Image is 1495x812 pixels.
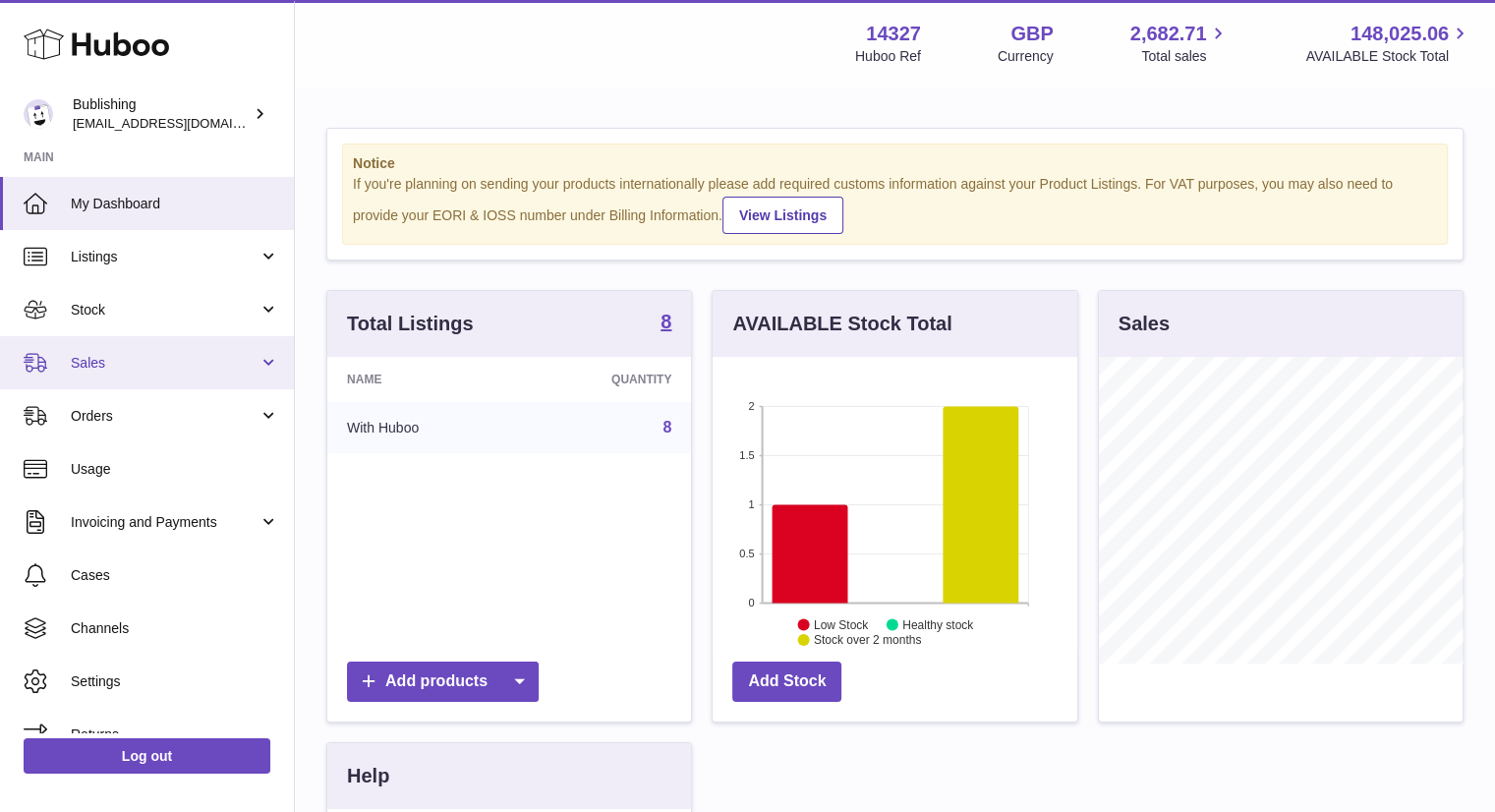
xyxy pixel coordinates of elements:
[1130,21,1207,47] span: 2,682.71
[327,357,519,402] th: Name
[1010,21,1053,47] strong: GBP
[347,311,474,337] h3: Total Listings
[71,672,279,691] span: Settings
[1130,21,1230,66] a: 2,682.71 Total sales
[1141,47,1229,66] span: Total sales
[740,548,755,559] text: 0.5
[732,662,841,702] a: Add Stock
[1305,47,1471,66] span: AVAILABLE Stock Total
[353,154,1437,173] strong: Notice
[24,99,53,129] img: regine@bublishing.com
[749,498,755,510] text: 1
[749,597,755,609] text: 0
[1305,21,1471,66] a: 148,025.06 AVAILABLE Stock Total
[71,248,259,266] span: Listings
[71,301,259,319] span: Stock
[71,354,259,373] span: Sales
[866,21,921,47] strong: 14327
[353,175,1437,234] div: If you're planning on sending your products internationally please add required customs informati...
[73,95,250,133] div: Bublishing
[73,115,289,131] span: [EMAIL_ADDRESS][DOMAIN_NAME]
[71,195,279,213] span: My Dashboard
[814,633,921,647] text: Stock over 2 months
[1351,21,1449,47] span: 148,025.06
[661,312,671,331] strong: 8
[24,738,270,774] a: Log out
[71,566,279,585] span: Cases
[998,47,1054,66] div: Currency
[347,763,389,789] h3: Help
[1119,311,1170,337] h3: Sales
[749,400,755,412] text: 2
[71,619,279,638] span: Channels
[327,402,519,453] td: With Huboo
[855,47,921,66] div: Huboo Ref
[740,449,755,461] text: 1.5
[519,357,691,402] th: Quantity
[814,617,869,631] text: Low Stock
[732,311,951,337] h3: AVAILABLE Stock Total
[661,312,671,335] a: 8
[71,407,259,426] span: Orders
[71,513,259,532] span: Invoicing and Payments
[902,617,974,631] text: Healthy stock
[662,419,671,435] a: 8
[71,725,279,744] span: Returns
[71,460,279,479] span: Usage
[722,197,843,234] a: View Listings
[347,662,539,702] a: Add products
